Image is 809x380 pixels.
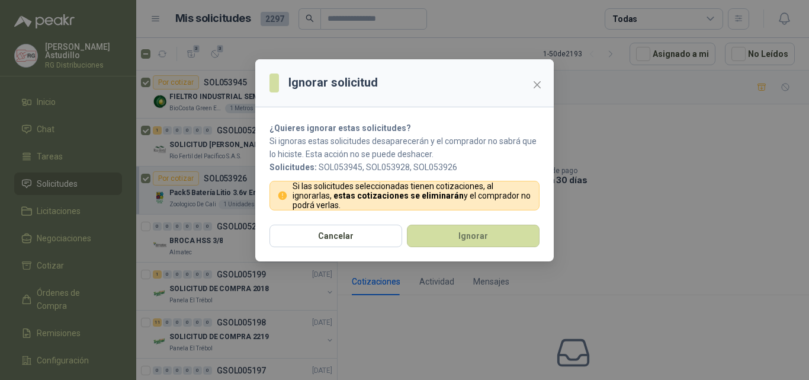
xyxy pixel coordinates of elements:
strong: ¿Quieres ignorar estas solicitudes? [269,123,411,133]
b: Solicitudes: [269,162,317,172]
strong: estas cotizaciones se eliminarán [333,191,464,200]
p: Si las solicitudes seleccionadas tienen cotizaciones, al ignorarlas, y el comprador no podrá verlas. [293,181,532,210]
p: Si ignoras estas solicitudes desaparecerán y el comprador no sabrá que lo hiciste. Esta acción no... [269,135,540,161]
button: Close [528,75,547,94]
span: close [532,80,542,90]
button: Ignorar [407,225,540,247]
button: Cancelar [269,225,402,247]
h3: Ignorar solicitud [288,74,378,92]
p: SOL053945, SOL053928, SOL053926 [269,161,540,174]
